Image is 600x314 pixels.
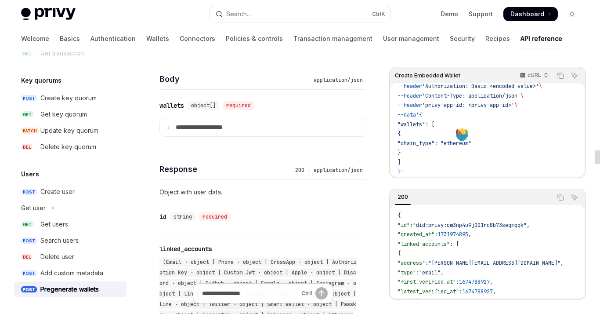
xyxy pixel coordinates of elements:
[441,297,471,304] span: 1674788927
[456,278,459,285] span: :
[514,102,517,109] span: \
[416,269,419,276] span: :
[40,186,75,197] div: Create user
[555,70,566,81] button: Copy the contents from the code block
[315,287,328,299] button: Send message
[292,166,366,175] div: 200 - application/json
[14,123,127,139] a: PATCHUpdate key quorum
[398,269,416,276] span: "type"
[395,192,411,202] div: 200
[14,249,127,265] a: DELDelete user
[398,140,471,147] span: "chain_type": "ethereum"
[560,259,564,267] span: ,
[398,288,459,295] span: "latest_verified_at"
[310,76,366,84] div: application/json
[398,241,450,248] span: "linked_accounts"
[410,222,413,229] span: :
[180,28,215,49] a: Connectors
[159,245,212,253] div: linked_accounts
[528,72,541,79] p: cURL
[146,28,169,49] a: Wallets
[493,288,496,295] span: ,
[422,83,539,90] span: 'Authorization: Basic <encoded-value>'
[40,268,103,278] div: Add custom metadata
[565,7,579,21] button: Toggle dark mode
[503,7,558,21] a: Dashboard
[422,102,514,109] span: 'privy-app-id: <privy-app-id>'
[398,259,425,267] span: "address"
[293,28,372,49] a: Transaction management
[520,28,562,49] a: API reference
[398,222,410,229] span: "id"
[434,231,437,238] span: :
[226,28,283,49] a: Policies & controls
[398,159,401,166] span: ]
[14,216,127,232] a: GETGet users
[21,111,33,118] span: GET
[398,102,422,109] span: --header
[398,168,404,175] span: }'
[159,212,166,221] div: id
[40,219,68,230] div: Get users
[14,106,127,122] a: GETGet key quorum
[21,203,46,213] div: Get user
[441,269,444,276] span: ,
[398,149,401,156] span: }
[40,93,97,103] div: Create key quorum
[450,28,475,49] a: Security
[21,169,39,179] h5: Users
[14,139,127,155] a: DELDelete key quorum
[383,28,439,49] a: User management
[539,83,542,90] span: \
[14,200,127,216] button: Toggle Get user section
[520,92,524,99] span: \
[372,11,385,18] span: Ctrl K
[21,28,49,49] a: Welcome
[159,163,292,175] h4: Response
[413,222,527,229] span: "did:privy:cm3np4u9j001rc8b73seqmqqk"
[21,189,37,195] span: POST
[40,142,96,152] div: Delete key quorum
[21,221,33,228] span: GET
[21,237,37,244] span: POST
[398,278,456,285] span: "first_verified_at"
[202,284,298,303] input: Ask a question...
[485,28,510,49] a: Recipes
[416,111,422,118] span: '{
[199,212,231,221] div: required
[159,187,366,197] p: Object with user data.
[40,235,79,246] div: Search users
[90,28,136,49] a: Authentication
[398,92,422,99] span: --header
[191,102,216,109] span: object[]
[527,222,530,229] span: ,
[21,270,37,277] span: POST
[441,10,458,18] a: Demo
[569,70,580,81] button: Ask AI
[210,6,391,22] button: Open search
[14,184,127,200] a: POSTCreate user
[490,278,493,285] span: ,
[398,231,434,238] span: "created_at"
[14,281,127,297] a: POSTPregenerate wallets
[21,144,33,150] span: DEL
[226,9,251,19] div: Search...
[21,254,33,260] span: DEL
[159,73,310,85] h4: Body
[21,286,37,293] span: POST
[459,278,490,285] span: 1674788927
[425,259,428,267] span: :
[428,259,560,267] span: "[PERSON_NAME][EMAIL_ADDRESS][DOMAIN_NAME]"
[469,10,493,18] a: Support
[459,288,462,295] span: :
[419,269,441,276] span: "email"
[437,231,468,238] span: 1731974895
[395,72,460,79] span: Create Embedded Wallet
[510,10,544,18] span: Dashboard
[223,101,254,110] div: required
[14,90,127,106] a: POSTCreate key quorum
[398,130,401,137] span: {
[422,92,520,99] span: 'Content-Type: application/json'
[468,231,471,238] span: ,
[398,111,416,118] span: --data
